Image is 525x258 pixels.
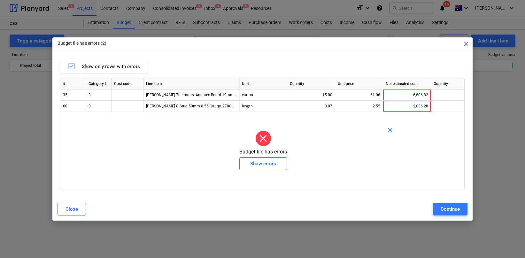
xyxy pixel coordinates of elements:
div: Show errors [250,160,276,168]
div: Line-item [143,78,239,90]
div: Forecast price * quantity is not correct [386,90,428,101]
div: 0.00 [434,90,476,101]
div: 6,806.82 [386,90,428,101]
div: Category level [86,78,112,90]
div: Forecast price * quantity is not correct [386,101,428,112]
div: 35 [60,90,86,101]
div: 15.00 [290,90,332,101]
div: 3 [86,101,112,112]
div: Close [66,205,78,213]
div: Net estimated cost [383,78,431,90]
div: carton [239,90,287,101]
div: 61.06 [338,90,380,101]
span: close [386,126,394,134]
div: 2,036.28 [386,101,428,112]
div: Unit [239,78,287,90]
div: Quantity [287,78,335,90]
button: Continue [433,203,467,215]
div: Show only rows with errors [68,62,140,71]
div: # [60,78,86,90]
div: 68 [60,101,86,112]
div: [PERSON_NAME] Thermatex Aquatec Board 19mm x 600mm x 600mm [143,90,239,101]
p: Budget file has errors (2) [58,40,106,47]
div: Quantity [431,78,479,90]
span: close [462,40,470,48]
button: Close [58,203,86,215]
div: 8.07 [290,101,332,112]
iframe: Chat Widget [493,227,525,258]
div: Unit price [335,78,383,90]
div: length [239,101,287,112]
div: [PERSON_NAME] C Stud 50mm 0.55 Gauge, 2700mm [143,101,239,112]
button: Show only rows with errors [60,60,148,73]
div: Budget file has errors [239,128,287,170]
div: 3 [86,90,112,101]
div: 0.00 [434,101,476,112]
div: Continue [441,205,460,213]
div: 2.55 [338,101,380,112]
div: Cost code [112,78,143,90]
